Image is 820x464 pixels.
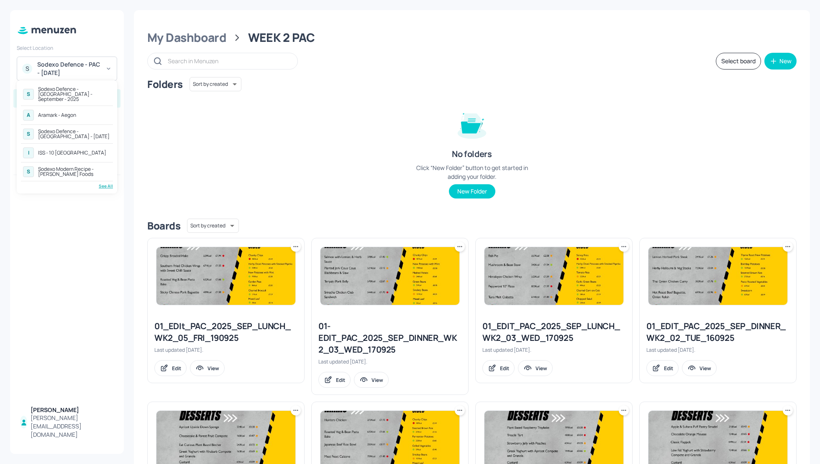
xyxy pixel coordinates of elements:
[38,87,111,102] div: Sodexo Defence - [GEOGRAPHIC_DATA] - September - 2025
[23,110,34,121] div: A
[23,147,34,158] div: I
[23,89,34,100] div: S
[23,129,34,139] div: S
[38,150,106,155] div: ISS - 10 [GEOGRAPHIC_DATA]
[23,166,34,177] div: S
[38,129,111,139] div: Sodexo Defence - [GEOGRAPHIC_DATA] - [DATE]
[38,113,76,118] div: Aramark - Aegon
[21,183,113,189] div: See All
[38,167,111,177] div: Sodexo Modern Recipe - [PERSON_NAME] Foods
